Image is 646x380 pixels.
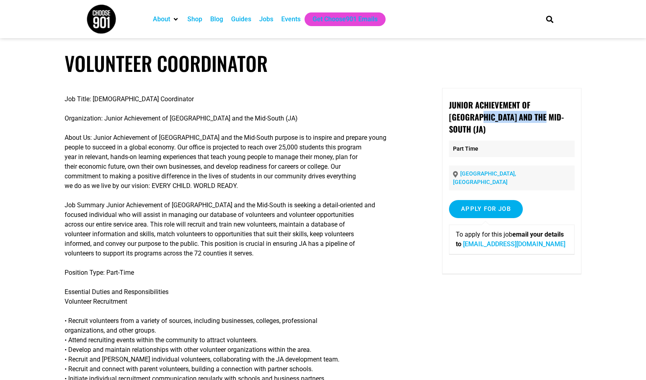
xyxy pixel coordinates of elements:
[210,14,223,24] a: Blog
[449,200,523,218] input: Apply for job
[231,14,251,24] a: Guides
[187,14,202,24] a: Shop
[153,14,170,24] a: About
[543,12,557,26] div: Search
[65,268,416,278] p: Position Type: Part-Time
[65,287,416,306] p: Essential Duties and Responsibilities Volunteer Recruitment
[456,230,568,249] p: To apply for this job
[65,114,416,123] p: Organization: Junior Achievement of [GEOGRAPHIC_DATA] and the Mid-South (JA)
[149,12,532,26] nav: Main nav
[281,14,301,24] a: Events
[259,14,273,24] a: Jobs
[65,51,581,75] h1: Volunteer Coordinator
[449,99,564,135] strong: Junior Achievement of [GEOGRAPHIC_DATA] and the Mid-South (JA)
[65,94,416,104] p: Job Title: [DEMOGRAPHIC_DATA] Coordinator
[453,170,516,185] a: [GEOGRAPHIC_DATA], [GEOGRAPHIC_DATA]
[313,14,378,24] a: Get Choose901 Emails
[449,141,575,157] p: Part Time
[65,200,416,258] p: Job Summary Junior Achievement of [GEOGRAPHIC_DATA] and the Mid-South is seeking a detail-oriente...
[65,133,416,191] p: About Us: Junior Achievement of [GEOGRAPHIC_DATA] and the Mid-South purpose is to inspire and pre...
[149,12,183,26] div: About
[463,240,565,248] a: [EMAIL_ADDRESS][DOMAIN_NAME]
